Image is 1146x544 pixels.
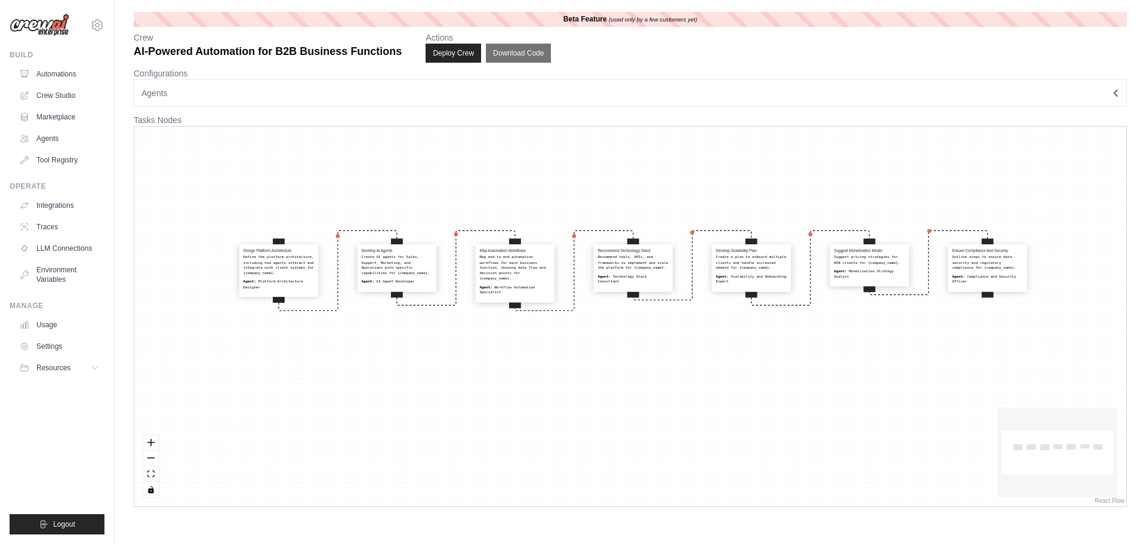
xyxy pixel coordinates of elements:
b: Agent: [244,279,256,284]
b: Agent: [834,269,846,273]
div: Compliance and Security Officer [952,274,1023,285]
div: Suggest pricing strategies for B2B clients for {company_name}. [834,255,905,266]
span: Agents [141,87,168,99]
b: Agent: [597,274,610,278]
a: Settings [14,337,104,356]
div: Develop Scalability PlanCreate a plan to onboard multiple clients and handle increased demand for... [712,244,791,291]
span: Resources [36,363,70,373]
a: Automations [14,64,104,84]
div: Map Automation WorkflowsMap end-to-end automation workflows for each business function, showing d... [476,244,554,302]
h4: Develop Ai Agents [362,248,433,253]
a: Traces [14,217,104,236]
i: (used only by a few customers yet) [609,16,697,23]
div: Monetization Strategy Analyst [834,269,905,279]
div: Platform Architecture Designer [244,279,315,290]
a: Integrations [14,196,104,215]
div: Design Platform ArchitectureDefine the platform architecture, including how agents interact and i... [239,244,318,297]
button: Agents [134,79,1127,107]
div: Define the platform architecture, including how agents interact and integrate with client systems... [244,255,315,276]
p: AI-Powered Automation for B2B Business Functions [134,44,402,60]
div: Create AI agents for Sales, Support, Marketing, and Operations with specific capabilities for {co... [362,255,433,276]
a: Environment Variables [14,260,104,289]
b: Agent: [362,279,374,284]
div: Operate [10,182,104,191]
div: Develop Ai AgentsCreate AI agents for Sales, Support, Marketing, and Operations with specific cap... [358,244,436,291]
g: Edge from map_automation_workflows to recommend_technology_stack [515,229,633,311]
span: Logout [53,520,75,529]
p: Configurations [134,67,1127,79]
a: Agents [14,129,104,148]
p: Crew [134,32,402,44]
button: zoom out [143,451,159,466]
button: Resources [14,358,104,377]
button: fit view [143,466,159,482]
h4: Map Automation Workflows [479,248,550,253]
button: Logout [10,514,104,534]
g: Edge from develop_scalability_plan to suggest_monetization_model [751,229,870,305]
h4: Develop Scalability Plan [716,248,787,253]
b: Agent: [479,285,492,289]
button: Download Code [486,44,551,63]
a: Tool Registry [14,150,104,170]
g: Edge from design_platform_architecture to develop_ai_agents [279,229,397,311]
a: LLM Connections [14,239,104,258]
div: Recommend tools, APIs, and frameworks to implement and scale the platform for {company_name}. [597,255,668,271]
p: Tasks Nodes [134,114,1127,126]
div: Create a plan to onboard multiple clients and handle increased demand for {company_name}. [716,255,787,271]
button: Deploy Crew [426,44,481,63]
h4: Recommend Technology Stack [597,248,668,253]
b: Agent: [716,274,728,278]
iframe: Chat Widget [1086,487,1146,544]
div: Outline steps to ensure data security and regulatory compliance for {company_name}. [952,255,1023,271]
h4: Suggest Monetization Model [834,248,905,253]
g: Edge from suggest_monetization_model to ensure_compliance_and_security [870,229,988,295]
div: Scalability and Onboarding Expert [716,274,787,285]
b: Beta Feature [563,15,607,23]
h4: Ensure Compliance And Security [952,248,1023,253]
div: AI Agent Developer [362,279,433,284]
a: Usage [14,315,104,334]
div: Workflow Automation Specialist [479,284,550,295]
div: Suggest Monetization ModelSuggest pricing strategies for B2B clients for {company_name}.Agent: Mo... [830,244,909,286]
h4: Design Platform Architecture [244,248,315,253]
div: Map end-to-end automation workflows for each business function, showing data flow and decision po... [479,255,550,282]
div: Recommend Technology StackRecommend tools, APIs, and frameworks to implement and scale the platfo... [594,244,673,291]
a: Crew Studio [14,86,104,105]
img: Logo [10,14,69,36]
button: zoom in [143,435,159,451]
div: Manage [10,301,104,311]
button: toggle interactivity [143,482,159,497]
div: React Flow controls [143,435,159,497]
div: Build [10,50,104,60]
div: Technology Stack Consultant [597,274,668,285]
p: Actions [426,32,551,44]
b: Agent: [952,274,965,278]
g: Edge from recommend_technology_stack to develop_scalability_plan [633,229,751,300]
g: Edge from develop_ai_agents to map_automation_workflows [397,229,515,305]
div: Ensure Compliance And SecurityOutline steps to ensure data security and regulatory compliance for... [948,244,1027,291]
a: Marketplace [14,107,104,127]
